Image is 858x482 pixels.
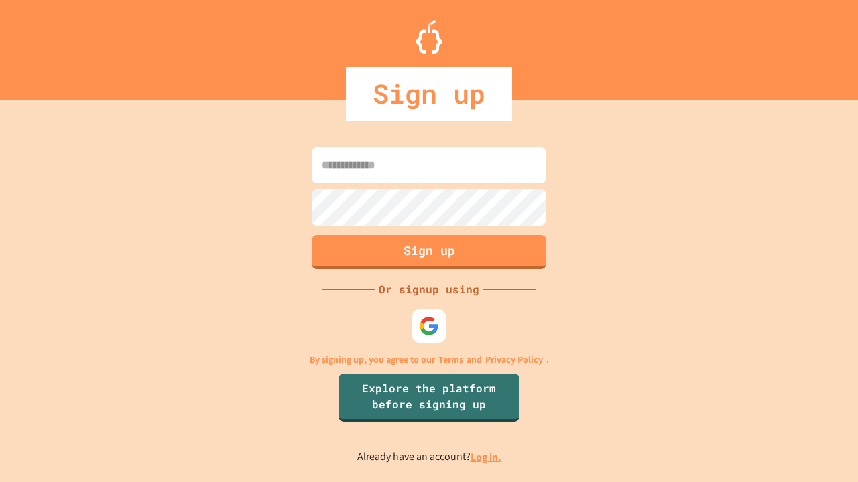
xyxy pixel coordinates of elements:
[312,235,546,269] button: Sign up
[419,316,439,336] img: google-icon.svg
[416,20,442,54] img: Logo.svg
[471,450,501,464] a: Log in.
[438,353,463,367] a: Terms
[310,353,549,367] p: By signing up, you agree to our and .
[485,353,543,367] a: Privacy Policy
[339,374,519,422] a: Explore the platform before signing up
[375,281,483,297] div: Or signup using
[357,449,501,465] p: Already have an account?
[346,67,512,120] div: Sign up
